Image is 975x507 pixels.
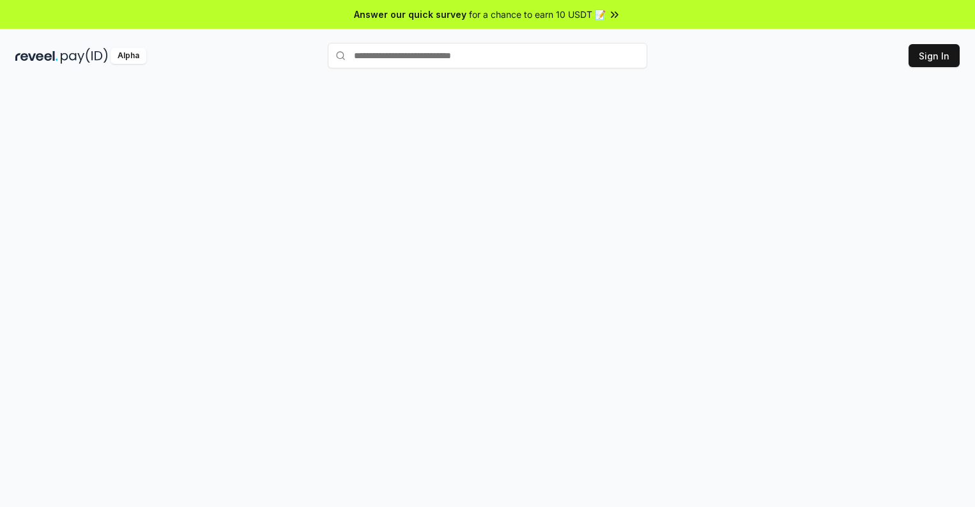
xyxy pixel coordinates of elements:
[354,8,466,21] span: Answer our quick survey
[909,44,960,67] button: Sign In
[111,48,146,64] div: Alpha
[61,48,108,64] img: pay_id
[469,8,606,21] span: for a chance to earn 10 USDT 📝
[15,48,58,64] img: reveel_dark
